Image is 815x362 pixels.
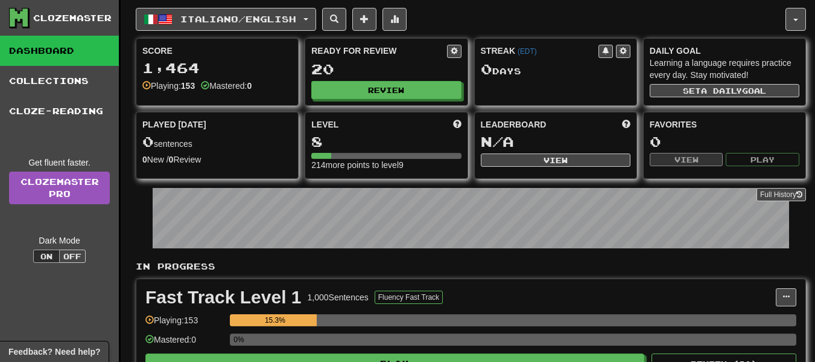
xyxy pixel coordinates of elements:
[650,118,799,131] div: Favorites
[650,134,799,149] div: 0
[142,80,195,92] div: Playing:
[142,45,292,57] div: Score
[180,14,296,24] span: Italiano / English
[481,154,630,167] button: View
[233,314,316,326] div: 15.3%
[136,260,806,273] p: In Progress
[311,118,338,131] span: Level
[322,8,346,31] button: Search sentences
[181,81,195,91] strong: 153
[145,314,224,334] div: Playing: 153
[650,45,799,57] div: Daily Goal
[382,8,407,31] button: More stats
[142,155,147,164] strong: 0
[481,118,547,131] span: Leaderboard
[59,250,86,263] button: Off
[311,81,461,99] button: Review
[308,291,369,303] div: 1,000 Sentences
[145,288,302,306] div: Fast Track Level 1
[453,118,461,131] span: Score more points to level up
[142,133,154,150] span: 0
[9,234,110,247] div: Dark Mode
[145,334,224,354] div: Mastered: 0
[650,57,799,81] div: Learning a language requires practice every day. Stay motivated!
[201,80,252,92] div: Mastered:
[311,45,446,57] div: Ready for Review
[481,133,514,150] span: N/A
[481,45,598,57] div: Streak
[726,153,799,166] button: Play
[311,159,461,171] div: 214 more points to level 9
[136,8,316,31] button: Italiano/English
[33,12,112,24] div: Clozemaster
[622,118,630,131] span: This week in points, UTC
[481,60,492,77] span: 0
[142,118,206,131] span: Played [DATE]
[701,86,742,95] span: a daily
[8,346,100,358] span: Open feedback widget
[311,62,461,77] div: 20
[352,8,376,31] button: Add sentence to collection
[142,154,292,166] div: New / Review
[33,250,60,263] button: On
[9,157,110,169] div: Get fluent faster.
[142,134,292,150] div: sentences
[650,153,723,166] button: View
[311,134,461,149] div: 8
[518,47,537,56] a: (EDT)
[247,81,252,91] strong: 0
[9,172,110,204] a: ClozemasterPro
[142,60,292,76] div: 1,464
[481,62,630,77] div: Day s
[169,155,174,164] strong: 0
[375,291,443,304] button: Fluency Fast Track
[650,84,799,97] button: Seta dailygoal
[756,188,806,201] button: Full History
